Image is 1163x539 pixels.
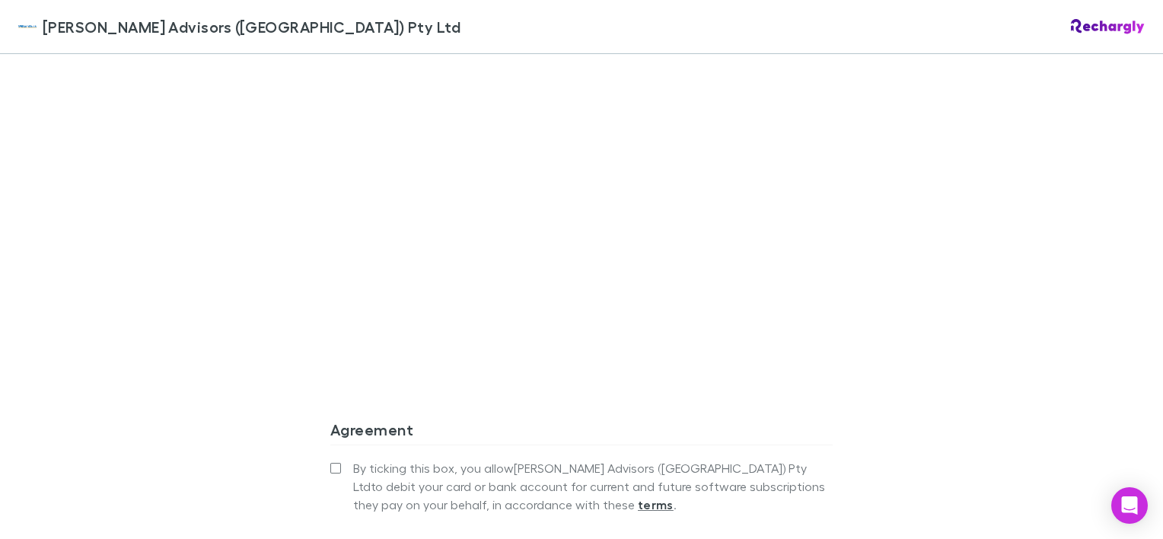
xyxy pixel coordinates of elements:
[1111,487,1148,524] div: Open Intercom Messenger
[330,420,833,445] h3: Agreement
[353,459,833,514] span: By ticking this box, you allow [PERSON_NAME] Advisors ([GEOGRAPHIC_DATA]) Pty Ltd to debit your c...
[18,18,37,36] img: William Buck Advisors (WA) Pty Ltd's Logo
[327,1,836,350] iframe: Secure address input frame
[43,15,460,38] span: [PERSON_NAME] Advisors ([GEOGRAPHIC_DATA]) Pty Ltd
[638,497,674,512] strong: terms
[1071,19,1145,34] img: Rechargly Logo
